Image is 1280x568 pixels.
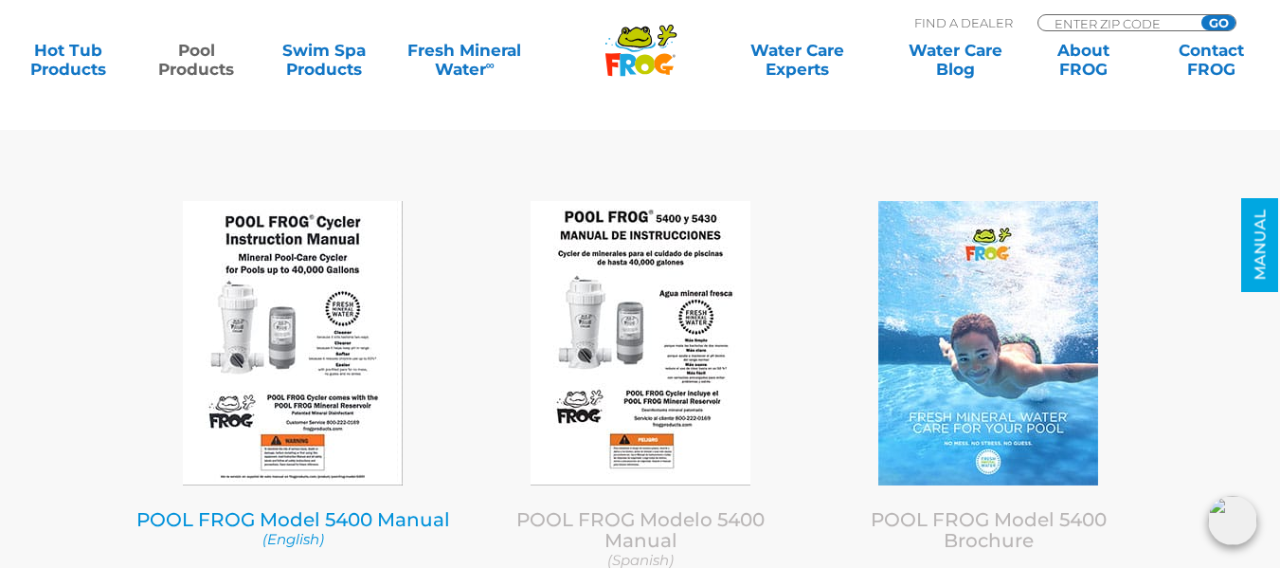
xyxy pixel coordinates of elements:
a: Water CareExperts [716,41,877,79]
img: openIcon [1208,496,1257,545]
a: POOL FROG Model 5400 Brochure [871,508,1107,552]
a: AboutFROG [1034,41,1133,79]
input: GO [1201,15,1235,30]
sup: ∞ [486,58,495,72]
a: Water CareBlog [906,41,1005,79]
input: Zip Code Form [1053,15,1181,31]
p: Find A Dealer [914,14,1013,31]
a: Hot TubProducts [19,41,118,79]
a: POOL FROG Model 5400 Manual (English) [134,508,453,549]
a: PoolProducts [147,41,246,79]
em: (English) [262,530,324,548]
img: Pool-Frog-Model-5400-Manual-English [183,201,403,486]
img: PoolFrog-Brochure-2021 [878,201,1098,486]
a: ContactFROG [1162,41,1261,79]
a: Fresh MineralWater∞ [403,41,527,79]
a: MANUAL [1242,198,1279,292]
img: Manual-PFIG-Spanish [531,201,750,486]
a: Swim SpaProducts [275,41,374,79]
